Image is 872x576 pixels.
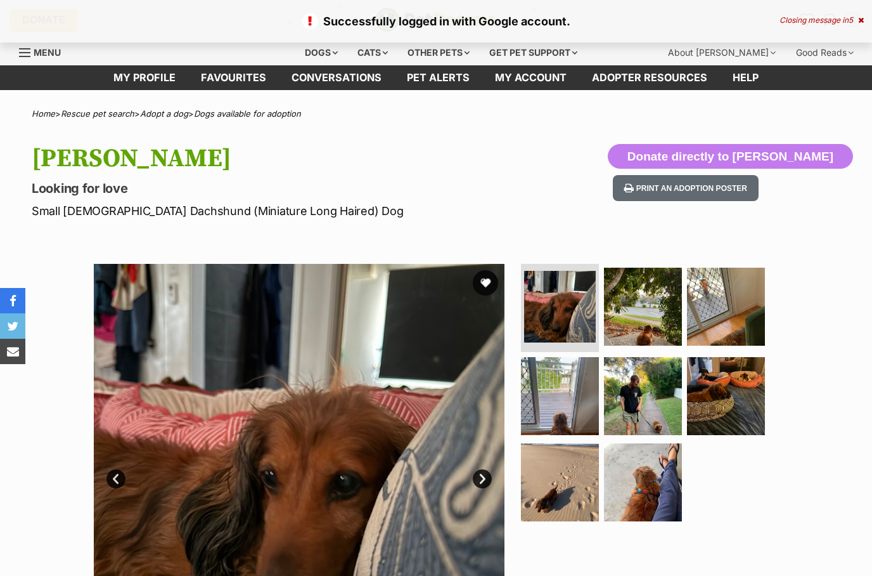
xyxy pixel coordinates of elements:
div: Cats [349,40,397,65]
img: Photo of Pierre [687,268,765,346]
div: Closing message in [779,16,864,25]
button: Donate directly to [PERSON_NAME] [608,144,853,169]
a: Adopt a dog [140,108,188,119]
div: Dogs [296,40,347,65]
p: Successfully logged in with Google account. [13,13,859,30]
img: Photo of Pierre [687,357,765,435]
a: Menu [19,40,70,63]
div: Good Reads [787,40,862,65]
button: favourite [473,270,498,296]
span: 5 [849,15,853,25]
a: Pet alerts [394,65,482,90]
a: My account [482,65,579,90]
a: Rescue pet search [61,108,134,119]
img: Photo of Pierre [521,357,599,435]
img: Photo of Pierre [604,443,682,521]
img: Photo of Pierre [604,357,682,435]
div: Other pets [399,40,478,65]
div: Get pet support [480,40,586,65]
p: Looking for love [32,180,532,197]
p: Small [DEMOGRAPHIC_DATA] Dachshund (Miniature Long Haired) Dog [32,202,532,219]
a: Help [720,65,771,90]
a: Dogs available for adoption [194,108,301,119]
button: Print an adoption poster [613,175,759,201]
span: Menu [34,47,61,58]
h1: [PERSON_NAME] [32,144,532,173]
a: Adopter resources [579,65,720,90]
a: Favourites [188,65,279,90]
img: Photo of Pierre [604,268,682,346]
div: About [PERSON_NAME] [659,40,785,65]
img: Photo of Pierre [521,443,599,521]
img: Photo of Pierre [524,271,596,343]
a: Next [473,469,492,488]
a: Home [32,108,55,119]
a: Prev [106,469,125,488]
a: My profile [101,65,188,90]
a: conversations [279,65,394,90]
